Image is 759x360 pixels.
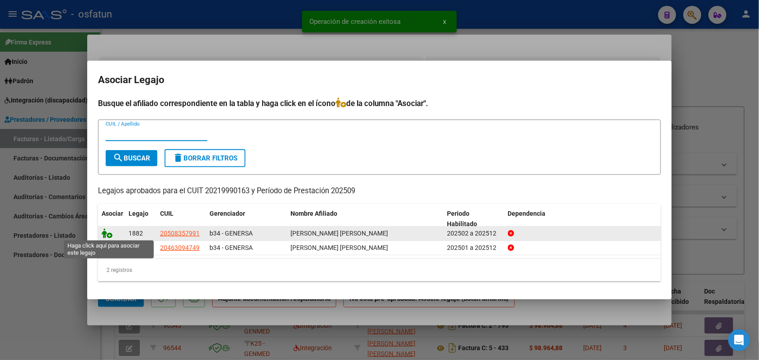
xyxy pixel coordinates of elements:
span: b34 - GENERSA [210,230,253,237]
h4: Busque el afiliado correspondiente en la tabla y haga click en el ícono de la columna "Asociar". [98,98,661,109]
h2: Asociar Legajo [98,71,661,89]
span: CUIL [160,210,174,217]
span: Asociar [102,210,123,217]
datatable-header-cell: CUIL [156,204,206,234]
button: Buscar [106,150,157,166]
div: Open Intercom Messenger [728,329,750,351]
datatable-header-cell: Gerenciador [206,204,287,234]
span: Gerenciador [210,210,245,217]
mat-icon: delete [173,152,183,163]
div: 202502 a 202512 [447,228,501,239]
span: Periodo Habilitado [447,210,478,227]
span: 20508357991 [160,230,200,237]
span: Borrar Filtros [173,154,237,162]
span: 1882 [129,230,143,237]
span: DOMINGUEZ LAUTARO GASTON [290,244,388,251]
datatable-header-cell: Asociar [98,204,125,234]
mat-icon: search [113,152,124,163]
datatable-header-cell: Nombre Afiliado [287,204,444,234]
span: Legajo [129,210,148,217]
span: 20463094749 [160,244,200,251]
span: Dependencia [508,210,546,217]
div: 2 registros [98,259,661,281]
span: 1902 [129,244,143,251]
button: Borrar Filtros [165,149,246,167]
span: CASTILLO CHIARA MARKO DAVID [290,230,388,237]
datatable-header-cell: Dependencia [505,204,661,234]
span: Buscar [113,154,150,162]
datatable-header-cell: Legajo [125,204,156,234]
span: Nombre Afiliado [290,210,337,217]
p: Legajos aprobados para el CUIT 20219990163 y Período de Prestación 202509 [98,186,661,197]
span: b34 - GENERSA [210,244,253,251]
datatable-header-cell: Periodo Habilitado [444,204,505,234]
div: 202501 a 202512 [447,243,501,253]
